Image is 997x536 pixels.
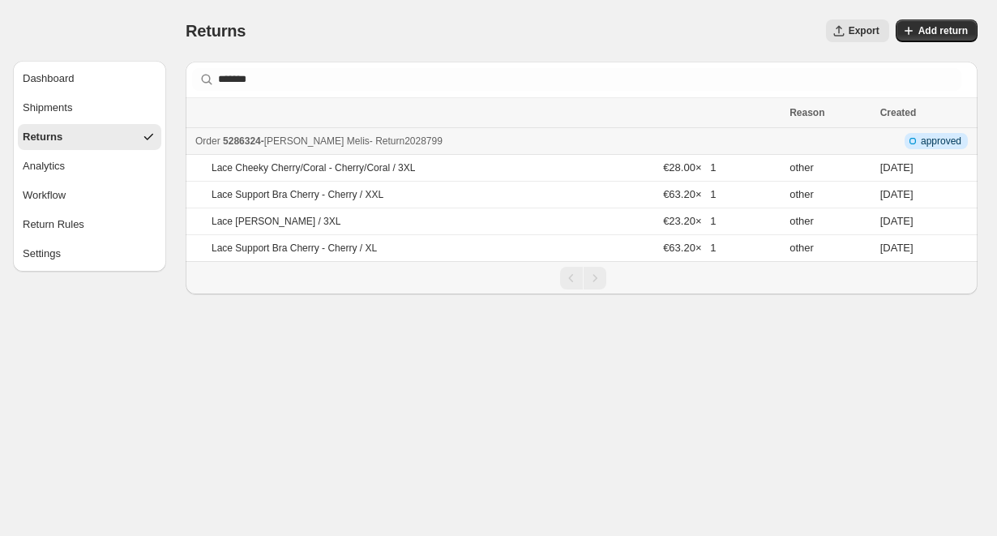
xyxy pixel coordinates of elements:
button: Export [826,19,889,42]
span: €63.20 × 1 [663,188,716,200]
span: 5286324 [223,135,261,147]
button: Returns [18,124,161,150]
td: other [785,208,875,235]
p: Lace Support Bra Cherry - Cherry / XXL [212,188,383,201]
span: [PERSON_NAME] Melis [264,135,370,147]
span: Returns [186,22,246,40]
button: Dashboard [18,66,161,92]
button: Add return [896,19,978,42]
button: Settings [18,241,161,267]
span: Workflow [23,187,66,204]
button: Shipments [18,95,161,121]
span: €23.20 × 1 [663,215,716,227]
time: Tuesday, September 23, 2025 at 10:38:05 AM [880,215,914,227]
span: Shipments [23,100,72,116]
p: Lace [PERSON_NAME] / 3XL [212,215,340,228]
button: Workflow [18,182,161,208]
span: €28.00 × 1 [663,161,716,174]
span: Export [849,24,879,37]
span: Analytics [23,158,65,174]
td: other [785,182,875,208]
span: Returns [23,129,62,145]
span: Order [195,135,220,147]
td: other [785,235,875,262]
span: Settings [23,246,61,262]
span: €63.20 × 1 [663,242,716,254]
span: Dashboard [23,71,75,87]
span: Return Rules [23,217,84,233]
span: Reason [789,107,824,118]
span: - Return 2028799 [370,135,443,147]
p: Lace Cheeky Cherry/Coral - Cherry/Coral / 3XL [212,161,415,174]
nav: Pagination [186,261,978,294]
span: Add return [918,24,968,37]
button: Return Rules [18,212,161,238]
time: Tuesday, September 23, 2025 at 10:38:05 AM [880,242,914,254]
button: Analytics [18,153,161,179]
div: - [195,133,780,149]
time: Tuesday, September 23, 2025 at 10:38:05 AM [880,188,914,200]
td: other [785,155,875,182]
span: Created [880,107,917,118]
span: approved [921,135,961,148]
time: Tuesday, September 23, 2025 at 10:38:05 AM [880,161,914,174]
p: Lace Support Bra Cherry - Cherry / XL [212,242,377,255]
